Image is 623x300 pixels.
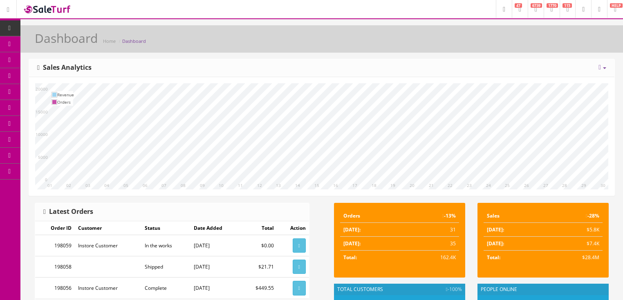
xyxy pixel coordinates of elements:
div: People Online [477,284,609,295]
td: $449.55 [241,278,277,299]
h3: Latest Orders [43,208,93,216]
td: Orders [57,98,74,106]
span: 115 [562,3,572,8]
td: Instore Customer [75,235,141,256]
span: 1770 [547,3,558,8]
strong: Total: [343,254,357,261]
td: Action [277,221,309,235]
strong: [DATE]: [343,226,361,233]
strong: [DATE]: [487,240,504,247]
td: Customer [75,221,141,235]
td: Date Added [190,221,241,235]
td: 198056 [35,278,75,299]
td: 198058 [35,256,75,278]
h1: Dashboard [35,31,98,45]
td: Complete [141,278,190,299]
a: Dashboard [122,38,146,44]
td: Shipped [141,256,190,278]
td: $21.71 [241,256,277,278]
td: [DATE] [190,235,241,256]
td: 198059 [35,235,75,256]
td: [DATE] [190,278,241,299]
td: In the works [141,235,190,256]
td: [DATE] [190,256,241,278]
div: Total Customers [334,284,465,295]
td: $0.00 [241,235,277,256]
td: Instore Customer [75,278,141,299]
td: Revenue [57,91,74,98]
td: 162.4K [402,251,459,264]
td: $7.4K [543,237,603,251]
a: Home [103,38,116,44]
span: 47 [515,3,522,8]
td: $28.4M [543,251,603,264]
td: Total [241,221,277,235]
td: Orders [340,209,402,223]
span: 6739 [531,3,542,8]
td: 35 [402,237,459,251]
span: -100% [446,286,462,293]
strong: Total: [487,254,500,261]
td: Sales [484,209,543,223]
td: $5.8K [543,223,603,237]
img: SaleTurf [23,4,72,15]
strong: [DATE]: [343,240,361,247]
td: Status [141,221,190,235]
strong: [DATE]: [487,226,504,233]
td: 31 [402,223,459,237]
td: -13% [402,209,459,223]
span: HELP [610,3,623,8]
td: Order ID [35,221,75,235]
h3: Sales Analytics [37,64,92,71]
td: -28% [543,209,603,223]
